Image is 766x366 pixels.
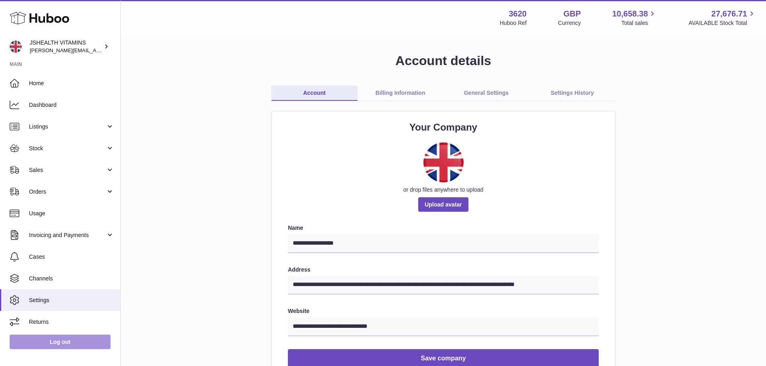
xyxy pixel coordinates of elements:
span: Stock [29,145,106,152]
span: Sales [29,166,106,174]
a: General Settings [444,86,530,101]
a: Account [271,86,357,101]
a: Billing Information [357,86,444,101]
label: Website [288,307,599,315]
div: JSHEALTH VITAMINS [30,39,102,54]
span: Cases [29,253,114,261]
div: Currency [558,19,581,27]
a: 27,676.71 AVAILABLE Stock Total [688,8,756,27]
span: Usage [29,210,114,217]
img: francesca@jshealthvitamins.com [10,41,22,53]
span: 27,676.71 [711,8,747,19]
span: Home [29,80,114,87]
h2: Your Company [288,121,599,134]
strong: GBP [563,8,581,19]
img: WhatsApp-Image-2022-06-08-at-1.50.24-PM.jpeg [423,142,464,182]
span: AVAILABLE Stock Total [688,19,756,27]
label: Name [288,224,599,232]
span: Total sales [621,19,657,27]
div: Huboo Ref [500,19,527,27]
span: Channels [29,275,114,282]
span: 10,658.38 [612,8,648,19]
span: Returns [29,318,114,326]
span: Listings [29,123,106,131]
span: Dashboard [29,101,114,109]
span: Orders [29,188,106,196]
h1: Account details [133,52,753,70]
span: [PERSON_NAME][EMAIL_ADDRESS][DOMAIN_NAME] [30,47,161,53]
span: Settings [29,296,114,304]
a: 10,658.38 Total sales [612,8,657,27]
a: Log out [10,335,111,349]
a: Settings History [529,86,615,101]
strong: 3620 [509,8,527,19]
span: Upload avatar [418,197,468,212]
span: Invoicing and Payments [29,231,106,239]
div: or drop files anywhere to upload [288,186,599,194]
label: Address [288,266,599,274]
